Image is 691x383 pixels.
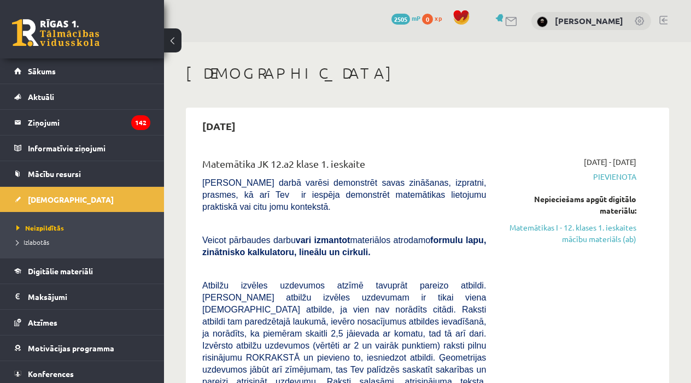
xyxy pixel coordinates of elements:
a: Atzīmes [14,310,150,335]
span: Izlabotās [16,238,49,246]
a: Aktuāli [14,84,150,109]
a: Sākums [14,58,150,84]
h2: [DATE] [191,113,247,139]
a: 2505 mP [391,14,420,22]
b: vari izmantot [296,235,350,245]
span: 0 [422,14,433,25]
span: Neizpildītās [16,223,64,232]
span: Digitālie materiāli [28,266,93,276]
a: Informatīvie ziņojumi [14,135,150,161]
a: 0 xp [422,14,447,22]
a: Neizpildītās [16,223,153,233]
a: Rīgas 1. Tālmācības vidusskola [12,19,99,46]
legend: Informatīvie ziņojumi [28,135,150,161]
a: Maksājumi [14,284,150,309]
div: Nepieciešams apgūt digitālo materiālu: [502,193,636,216]
a: Ziņojumi142 [14,110,150,135]
span: mP [412,14,420,22]
span: Mācību resursi [28,169,81,179]
span: Pievienota [502,171,636,182]
img: Dmitrijs Zemtautis [537,16,548,27]
a: Motivācijas programma [14,335,150,361]
legend: Ziņojumi [28,110,150,135]
span: Atzīmes [28,317,57,327]
span: 2505 [391,14,410,25]
legend: Maksājumi [28,284,150,309]
a: Matemātikas I - 12. klases 1. ieskaites mācību materiāls (ab) [502,222,636,245]
a: Mācību resursi [14,161,150,186]
span: Motivācijas programma [28,343,114,353]
h1: [DEMOGRAPHIC_DATA] [186,64,669,83]
span: [DEMOGRAPHIC_DATA] [28,195,114,204]
span: xp [435,14,442,22]
span: Sākums [28,66,56,76]
span: Veicot pārbaudes darbu materiālos atrodamo [202,235,486,257]
span: [DATE] - [DATE] [584,156,636,168]
span: [PERSON_NAME] darbā varēsi demonstrēt savas zināšanas, izpratni, prasmes, kā arī Tev ir iespēja d... [202,178,486,211]
span: Aktuāli [28,92,54,102]
a: Digitālie materiāli [14,258,150,284]
div: Matemātika JK 12.a2 klase 1. ieskaite [202,156,486,176]
span: Konferences [28,369,74,379]
a: [DEMOGRAPHIC_DATA] [14,187,150,212]
i: 142 [131,115,150,130]
a: Izlabotās [16,237,153,247]
a: [PERSON_NAME] [555,15,623,26]
b: formulu lapu, zinātnisko kalkulatoru, lineālu un cirkuli. [202,235,486,257]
